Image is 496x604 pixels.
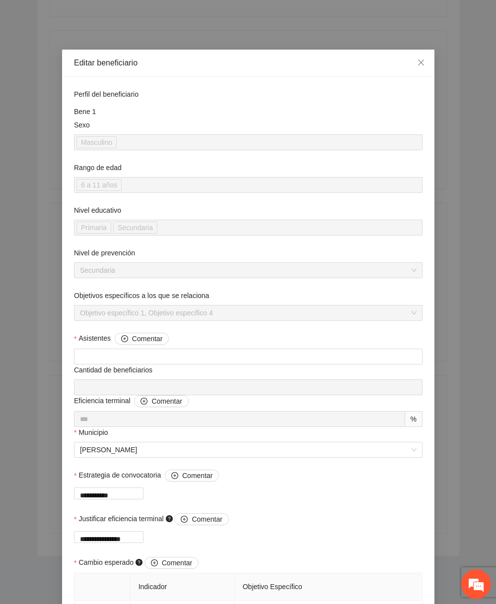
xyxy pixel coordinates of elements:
[5,271,189,305] textarea: Escriba su mensaje y pulse “Intro”
[74,58,423,68] div: Editar beneficiario
[76,222,111,234] span: Primaria
[113,222,157,234] span: Secundaria
[74,120,90,130] label: Sexo
[132,333,162,344] span: Comentar
[114,333,168,345] button: Asistentes
[80,305,417,320] span: Objetivo específico 1, Objetivo específico 4
[76,136,117,148] span: Masculino
[81,180,117,190] span: 6 a 11 años
[74,162,122,173] label: Rango de edad
[165,515,172,522] span: question-circle
[78,513,228,525] span: Justificar eficiencia terminal
[80,263,417,278] span: Secundaria
[130,573,234,601] th: Indicador
[161,557,192,568] span: Comentar
[234,573,422,601] th: Objetivo Específico
[74,290,209,301] label: Objetivos específicos a los que se relaciona
[78,333,169,345] span: Asistentes
[78,470,219,482] span: Estrategia de convocatoria
[405,411,422,427] div: %
[165,470,219,482] button: Estrategia de convocatoria
[174,513,228,525] button: Justificar eficiencia terminal question-circle
[135,559,142,566] span: question-circle
[74,427,108,438] label: Municipio
[78,557,199,569] span: Cambio esperado
[150,559,157,567] span: plus-circle
[134,395,188,407] button: Eficiencia terminal
[181,516,188,524] span: plus-circle
[74,106,423,117] div: Bene 1
[74,395,189,407] span: Eficiencia terminal
[74,247,135,258] label: Nivel de prevención
[141,398,147,406] span: plus-circle
[151,396,182,407] span: Comentar
[81,137,112,148] span: Masculino
[118,222,153,233] span: Secundaria
[81,222,107,233] span: Primaria
[192,514,222,525] span: Comentar
[182,470,213,481] span: Comentar
[74,364,156,375] span: Cantidad de beneficiarios
[417,59,425,66] span: close
[163,5,187,29] div: Minimizar ventana de chat en vivo
[74,89,142,100] span: Perfil del beneficiario
[121,335,128,343] span: plus-circle
[52,51,167,63] div: Chatee con nosotros ahora
[80,442,417,457] span: Allende
[76,179,122,191] span: 6 a 11 años
[58,132,137,233] span: Estamos en línea.
[408,50,434,76] button: Close
[171,472,178,480] span: plus-circle
[144,557,198,569] button: Cambio esperado question-circle
[74,205,121,216] label: Nivel educativo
